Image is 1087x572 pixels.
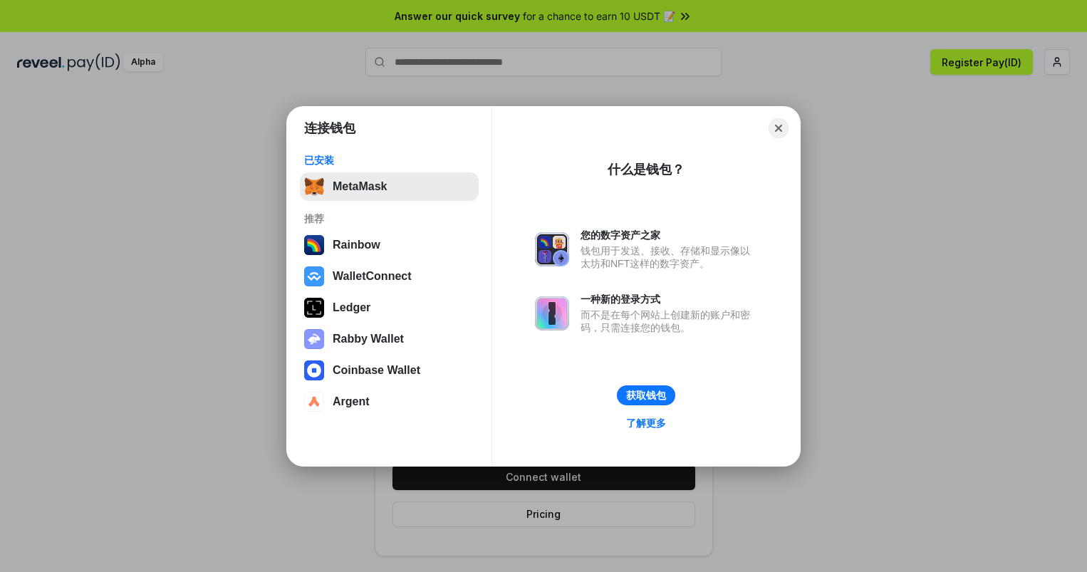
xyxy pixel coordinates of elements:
div: Coinbase Wallet [333,364,420,377]
button: WalletConnect [300,262,479,291]
button: Close [769,118,789,138]
button: Rabby Wallet [300,325,479,353]
button: Ledger [300,293,479,322]
div: Rabby Wallet [333,333,404,345]
img: svg+xml,%3Csvg%20width%3D%2228%22%20height%3D%2228%22%20viewBox%3D%220%200%2028%2028%22%20fill%3D... [304,266,324,286]
button: Argent [300,388,479,416]
h1: 连接钱包 [304,120,355,137]
img: svg+xml,%3Csvg%20fill%3D%22none%22%20height%3D%2233%22%20viewBox%3D%220%200%2035%2033%22%20width%... [304,177,324,197]
img: svg+xml,%3Csvg%20xmlns%3D%22http%3A%2F%2Fwww.w3.org%2F2000%2Fsvg%22%20fill%3D%22none%22%20viewBox... [535,296,569,331]
div: 获取钱包 [626,389,666,402]
div: 钱包用于发送、接收、存储和显示像以太坊和NFT这样的数字资产。 [581,244,757,270]
button: Coinbase Wallet [300,356,479,385]
button: Rainbow [300,231,479,259]
img: svg+xml,%3Csvg%20width%3D%2228%22%20height%3D%2228%22%20viewBox%3D%220%200%2028%2028%22%20fill%3D... [304,360,324,380]
button: MetaMask [300,172,479,201]
img: svg+xml,%3Csvg%20width%3D%22120%22%20height%3D%22120%22%20viewBox%3D%220%200%20120%20120%22%20fil... [304,235,324,255]
div: 已安装 [304,154,474,167]
a: 了解更多 [618,414,675,432]
div: Ledger [333,301,370,314]
div: 推荐 [304,212,474,225]
div: Rainbow [333,239,380,251]
div: 什么是钱包？ [608,161,685,178]
div: 而不是在每个网站上创建新的账户和密码，只需连接您的钱包。 [581,308,757,334]
button: 获取钱包 [617,385,675,405]
div: 一种新的登录方式 [581,293,757,306]
img: svg+xml,%3Csvg%20width%3D%2228%22%20height%3D%2228%22%20viewBox%3D%220%200%2028%2028%22%20fill%3D... [304,392,324,412]
div: Argent [333,395,370,408]
div: 了解更多 [626,417,666,430]
div: MetaMask [333,180,387,193]
img: svg+xml,%3Csvg%20xmlns%3D%22http%3A%2F%2Fwww.w3.org%2F2000%2Fsvg%22%20fill%3D%22none%22%20viewBox... [304,329,324,349]
img: svg+xml,%3Csvg%20xmlns%3D%22http%3A%2F%2Fwww.w3.org%2F2000%2Fsvg%22%20fill%3D%22none%22%20viewBox... [535,232,569,266]
div: WalletConnect [333,270,412,283]
div: 您的数字资产之家 [581,229,757,241]
img: svg+xml,%3Csvg%20xmlns%3D%22http%3A%2F%2Fwww.w3.org%2F2000%2Fsvg%22%20width%3D%2228%22%20height%3... [304,298,324,318]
